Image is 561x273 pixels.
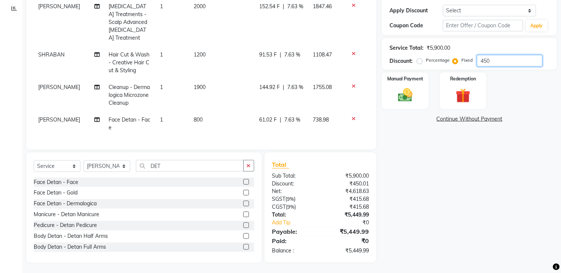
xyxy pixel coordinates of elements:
[321,203,374,211] div: ₹415.68
[389,44,424,52] div: Service Total:
[267,237,321,246] div: Paid:
[313,116,329,123] span: 738.98
[284,51,300,59] span: 7.63 %
[267,188,321,196] div: Net:
[427,44,450,52] div: ₹5,900.00
[461,57,473,64] label: Fixed
[194,84,206,91] span: 1900
[287,196,294,202] span: 9%
[34,222,97,230] div: Pedicure - Detan Pedicure
[34,200,97,208] div: Face Detan - Dermalogica
[450,76,476,82] label: Redemption
[267,219,330,227] a: Add Tip
[287,3,303,10] span: 7.63 %
[394,87,417,104] img: _cash.svg
[38,84,80,91] span: [PERSON_NAME]
[272,204,286,211] span: CGST
[272,161,289,169] span: Total
[321,211,374,219] div: ₹5,449.99
[267,180,321,188] div: Discount:
[267,227,321,236] div: Payable:
[160,84,163,91] span: 1
[267,172,321,180] div: Sub Total:
[526,20,548,31] button: Apply
[288,204,295,210] span: 9%
[194,3,206,10] span: 2000
[109,84,150,106] span: Cleanup - Dermalogica Microzone Cleanup
[321,196,374,203] div: ₹415.68
[389,22,443,30] div: Coupon Code
[109,3,148,41] span: [MEDICAL_DATA] Treatments - Scalp Advanced [MEDICAL_DATA] Treatment
[34,211,99,219] div: Manicure - Detan Manicure
[443,20,523,31] input: Enter Offer / Coupon Code
[34,243,106,251] div: Body Detan - Detan Full Arms
[38,3,80,10] span: [PERSON_NAME]
[321,172,374,180] div: ₹5,900.00
[280,51,281,59] span: |
[109,51,150,74] span: Hair Cut & Wash - Creative Hair Cut & Styling
[313,84,332,91] span: 1755.08
[321,227,374,236] div: ₹5,449.99
[267,211,321,219] div: Total:
[194,116,203,123] span: 800
[160,116,163,123] span: 1
[283,83,284,91] span: |
[280,116,281,124] span: |
[389,7,443,15] div: Apply Discount
[388,76,424,82] label: Manual Payment
[259,116,277,124] span: 61.02 F
[34,178,78,186] div: Face Detan - Face
[267,196,321,203] div: ( )
[313,3,332,10] span: 1847.46
[321,247,374,255] div: ₹5,449.99
[321,180,374,188] div: ₹450.01
[389,57,413,65] div: Discount:
[109,116,151,131] span: Face Detan - Face
[136,160,244,172] input: Search or Scan
[259,3,280,10] span: 152.54 F
[284,116,300,124] span: 7.63 %
[34,189,78,197] div: Face Detan - Gold
[194,51,206,58] span: 1200
[160,3,163,10] span: 1
[383,115,556,123] a: Continue Without Payment
[287,83,303,91] span: 7.63 %
[321,188,374,196] div: ₹4,618.63
[38,116,80,123] span: [PERSON_NAME]
[321,237,374,246] div: ₹0
[426,57,450,64] label: Percentage
[160,51,163,58] span: 1
[272,196,286,203] span: SGST
[38,51,64,58] span: SHRABAN
[283,3,284,10] span: |
[313,51,332,58] span: 1108.47
[330,219,374,227] div: ₹0
[451,87,475,105] img: _gift.svg
[267,247,321,255] div: Balance :
[34,233,108,240] div: Body Detan - Detan Half Arms
[259,83,280,91] span: 144.92 F
[259,51,277,59] span: 91.53 F
[267,203,321,211] div: ( )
